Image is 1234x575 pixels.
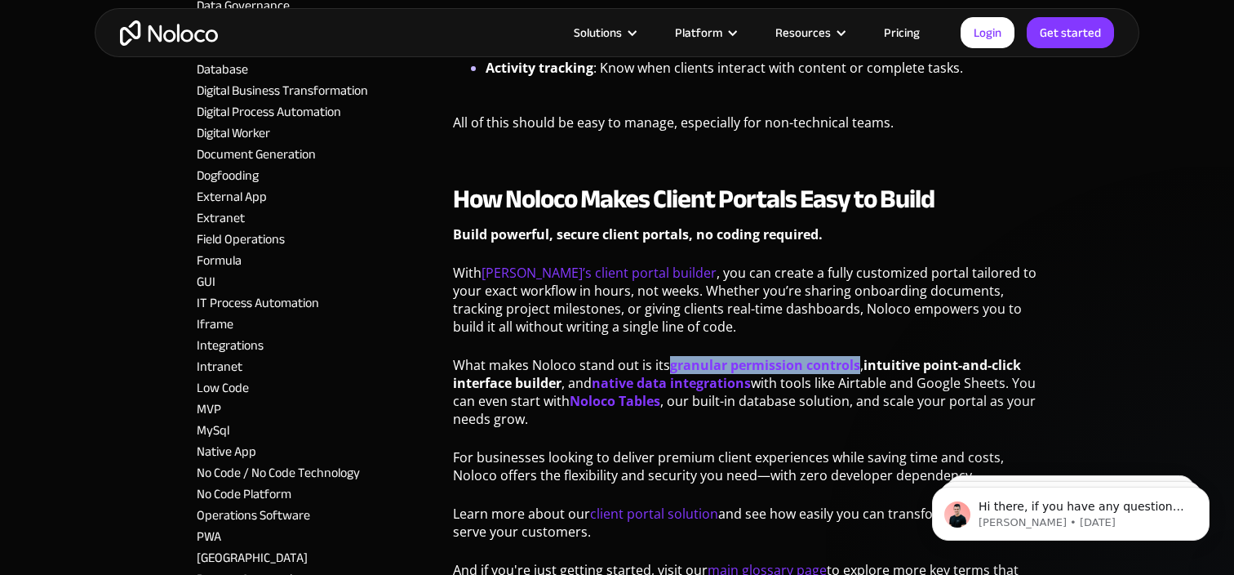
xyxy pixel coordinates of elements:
[197,418,229,443] a: MySql
[453,114,1038,144] p: All of this should be easy to manage, especially for non-technical teams.
[1027,17,1114,48] a: Get started
[655,22,755,43] div: Platform
[574,22,622,43] div: Solutions
[197,397,221,421] a: MVP
[961,17,1014,48] a: Login
[908,452,1234,567] iframe: Intercom notifications message
[197,439,256,464] a: Native App
[775,22,831,43] div: Resources
[592,374,751,392] a: native data integrations
[197,354,242,379] a: Intranet
[197,291,319,315] a: IT Process Automation
[197,248,242,273] a: Formula
[197,376,249,400] a: Low Code
[120,20,218,46] a: home
[197,142,316,167] a: Document Generation
[197,78,368,103] a: Digital Business Transformation
[590,505,718,523] a: client portal solution
[482,264,717,282] a: [PERSON_NAME]’s client portal builder
[863,22,940,43] a: Pricing
[453,356,1038,440] p: What makes Noloco stand out is its , , and with tools like Airtable and Google Sheets. You can ev...
[197,270,215,294] a: GUI
[453,356,1021,392] strong: intuitive point-and-click interface builder
[453,264,1038,348] p: With , you can create a fully customized portal tailored to your exact workflow in hours, not wee...
[197,227,285,252] a: Field Operations
[197,546,308,570] a: [GEOGRAPHIC_DATA]
[197,333,264,358] a: Integrations
[755,22,863,43] div: Resources
[197,100,341,124] a: Digital Process Automation
[197,163,259,188] a: Dogfooding
[553,22,655,43] div: Solutions
[197,57,248,82] a: Database
[453,505,1038,553] p: Learn more about our and see how easily you can transform the way you serve your customers.
[197,121,270,145] a: Digital Worker
[197,482,291,506] a: No Code Platform
[670,356,860,374] a: granular permission controls
[453,448,1038,497] p: For businesses looking to deliver premium client experiences while saving time and costs, Noloco ...
[197,185,267,209] a: External App
[197,461,360,485] a: No Code / No Code Technology
[197,312,233,337] a: Iframe
[486,58,1038,97] li: : Know when clients interact with content or complete tasks.
[570,392,660,410] a: Noloco Tables
[453,175,935,224] strong: How Noloco Makes Client Portals Easy to Build
[197,206,245,230] a: Extranet
[486,59,593,77] strong: Activity tracking
[197,503,310,528] a: Operations Software
[197,524,221,549] a: PWA
[453,225,823,243] strong: Build powerful, secure client portals, no coding required.
[675,22,722,43] div: Platform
